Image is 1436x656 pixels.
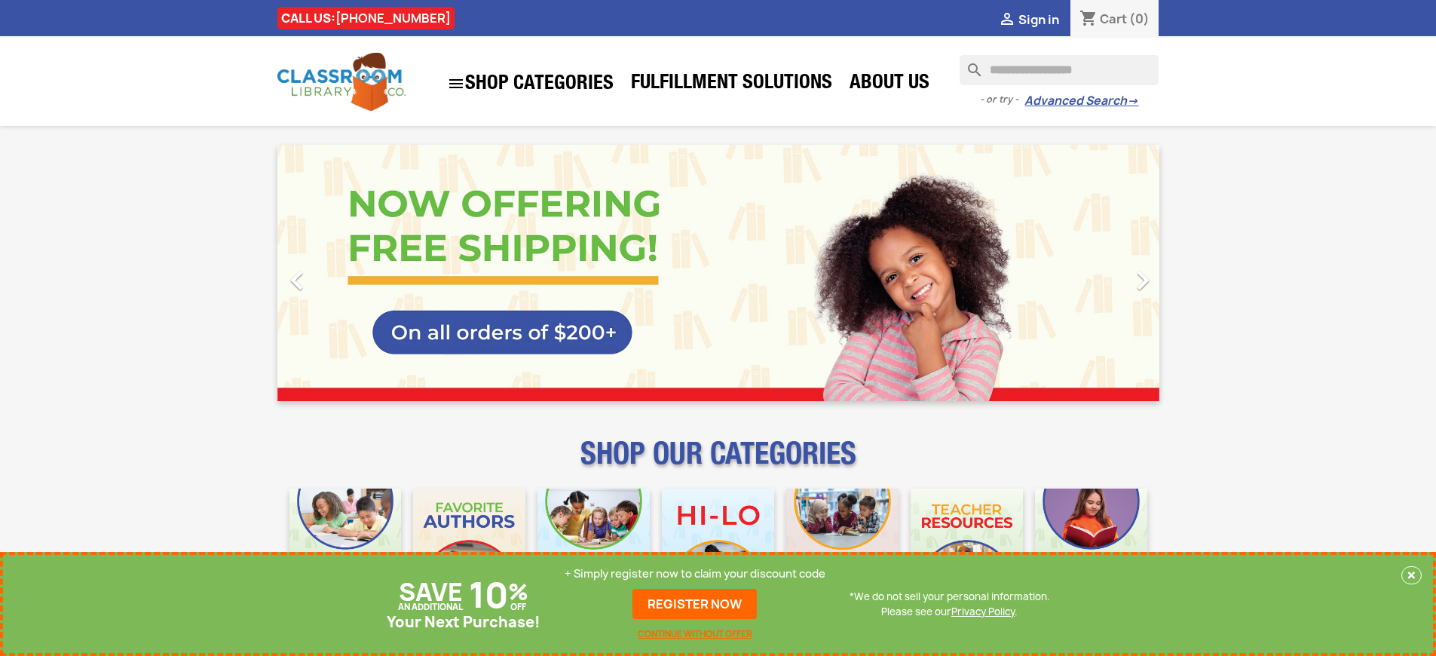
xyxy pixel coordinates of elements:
img: CLC_Dyslexia_Mobile.jpg [1035,489,1147,601]
img: CLC_Favorite_Authors_Mobile.jpg [413,489,525,601]
i: shopping_cart [1079,11,1098,29]
span: → [1127,93,1138,109]
a: Previous [277,145,410,401]
a: SHOP CATEGORIES [439,67,621,100]
i:  [998,11,1016,29]
a: Advanced Search→ [1024,93,1138,109]
p: SHOP OUR CATEGORIES [277,449,1159,477]
ul: Carousel container [277,145,1159,401]
div: CALL US: [277,7,455,29]
i:  [447,75,465,93]
img: Classroom Library Company [277,53,406,111]
img: CLC_Teacher_Resources_Mobile.jpg [911,489,1023,601]
a: [PHONE_NUMBER] [335,10,451,26]
a: Next [1027,145,1159,401]
input: Search [960,55,1159,85]
img: CLC_Bulk_Mobile.jpg [289,489,402,601]
span: Cart [1100,11,1127,27]
i:  [1124,262,1162,299]
span: (0) [1129,11,1150,27]
i:  [278,262,316,299]
i: search [960,55,978,73]
span: - or try - [980,92,1024,107]
span: Sign in [1018,11,1059,28]
a: About Us [842,69,937,100]
a: Fulfillment Solutions [623,69,840,100]
img: CLC_Phonics_And_Decodables_Mobile.jpg [537,489,650,601]
img: CLC_HiLo_Mobile.jpg [662,489,774,601]
img: CLC_Fiction_Nonfiction_Mobile.jpg [786,489,899,601]
a:  Sign in [998,11,1059,28]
